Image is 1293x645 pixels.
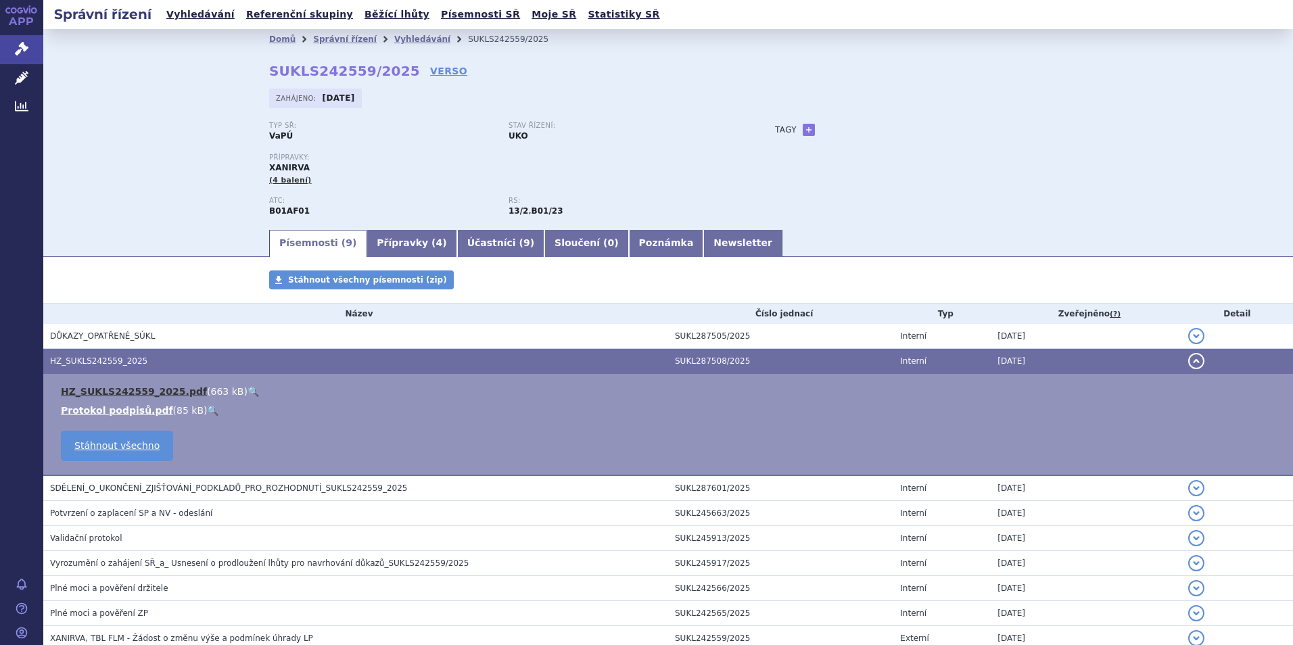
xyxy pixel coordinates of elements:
a: Přípravky (4) [367,230,456,257]
th: Detail [1181,304,1293,324]
abbr: (?) [1110,310,1121,319]
a: Protokol podpisů.pdf [61,405,173,416]
h2: Správní řízení [43,5,162,24]
p: Typ SŘ: [269,122,495,130]
th: Typ [893,304,991,324]
div: , [509,197,748,217]
td: [DATE] [991,501,1181,526]
th: Číslo jednací [668,304,893,324]
span: SDĚLENÍ_O_UKONČENÍ_ZJIŠŤOVÁNÍ_PODKLADŮ_PRO_ROZHODNUTÍ_SUKLS242559_2025 [50,483,407,493]
a: Běžící lhůty [360,5,433,24]
th: Zveřejněno [991,304,1181,324]
h3: Tagy [775,122,797,138]
td: [DATE] [991,324,1181,349]
span: Interní [900,483,926,493]
span: Zahájeno: [276,93,319,103]
span: Plné moci a pověření ZP [50,608,148,618]
a: Správní řízení [313,34,377,44]
strong: gatrany a xabany vyšší síly [532,206,563,216]
a: 🔍 [248,386,259,397]
span: Externí [900,634,928,643]
a: Stáhnout všechny písemnosti (zip) [269,270,454,289]
td: SUKL242566/2025 [668,576,893,601]
td: [DATE] [991,601,1181,626]
span: HZ_SUKLS242559_2025 [50,356,147,366]
td: SUKL287505/2025 [668,324,893,349]
td: [DATE] [991,551,1181,576]
a: Poznámka [629,230,704,257]
td: [DATE] [991,475,1181,501]
a: Newsletter [703,230,782,257]
a: 🔍 [207,405,218,416]
a: Účastníci (9) [457,230,544,257]
button: detail [1188,605,1204,621]
span: Interní [900,583,926,593]
span: 4 [436,237,443,248]
a: Písemnosti (9) [269,230,367,257]
span: Potvrzení o zaplacení SP a NV - odeslání [50,508,212,518]
span: 9 [346,237,352,248]
a: Písemnosti SŘ [437,5,524,24]
button: detail [1188,505,1204,521]
p: Stav řízení: [509,122,734,130]
span: XANIRVA, TBL FLM - Žádost o změnu výše a podmínek úhrady LP [50,634,313,643]
p: Přípravky: [269,153,748,162]
li: SUKLS242559/2025 [468,29,566,49]
td: [DATE] [991,576,1181,601]
span: (4 balení) [269,176,312,185]
a: Vyhledávání [162,5,239,24]
p: RS: [509,197,734,205]
td: SUKL245917/2025 [668,551,893,576]
strong: UKO [509,131,528,141]
button: detail [1188,580,1204,596]
a: HZ_SUKLS242559_2025.pdf [61,386,207,397]
strong: léčiva k terapii nebo k profylaxi tromboembolických onemocnění, přímé inhibitory faktoru Xa a tro... [509,206,528,216]
span: Interní [900,608,926,618]
a: VERSO [430,64,467,78]
span: XANIRVA [269,163,310,172]
td: SUKL245663/2025 [668,501,893,526]
a: Vyhledávání [394,34,450,44]
a: Referenční skupiny [242,5,357,24]
span: Stáhnout všechny písemnosti (zip) [288,275,447,285]
strong: VaPÚ [269,131,293,141]
td: SUKL242565/2025 [668,601,893,626]
button: detail [1188,480,1204,496]
span: Interní [900,508,926,518]
a: Domů [269,34,296,44]
li: ( ) [61,385,1279,398]
strong: RIVAROXABAN [269,206,310,216]
p: ATC: [269,197,495,205]
span: 85 kB [177,405,204,416]
td: SUKL287508/2025 [668,349,893,374]
td: [DATE] [991,526,1181,551]
span: 9 [523,237,530,248]
span: Vyrozumění o zahájení SŘ_a_ Usnesení o prodloužení lhůty pro navrhování důkazů_SUKLS242559/2025 [50,558,469,568]
span: DŮKAZY_OPATŘENÉ_SÚKL [50,331,155,341]
button: detail [1188,555,1204,571]
span: Interní [900,331,926,341]
a: + [803,124,815,136]
span: Plné moci a pověření držitele [50,583,168,593]
button: detail [1188,530,1204,546]
span: 663 kB [211,386,244,397]
span: Interní [900,356,926,366]
th: Název [43,304,668,324]
li: ( ) [61,404,1279,417]
button: detail [1188,328,1204,344]
td: SUKL287601/2025 [668,475,893,501]
a: Statistiky SŘ [584,5,663,24]
span: 0 [607,237,614,248]
td: SUKL245913/2025 [668,526,893,551]
span: Interní [900,533,926,543]
td: [DATE] [991,349,1181,374]
strong: [DATE] [323,93,355,103]
a: Stáhnout všechno [61,431,173,461]
span: Interní [900,558,926,568]
strong: SUKLS242559/2025 [269,63,420,79]
a: Moje SŘ [527,5,580,24]
a: Sloučení (0) [544,230,628,257]
button: detail [1188,353,1204,369]
span: Validační protokol [50,533,122,543]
